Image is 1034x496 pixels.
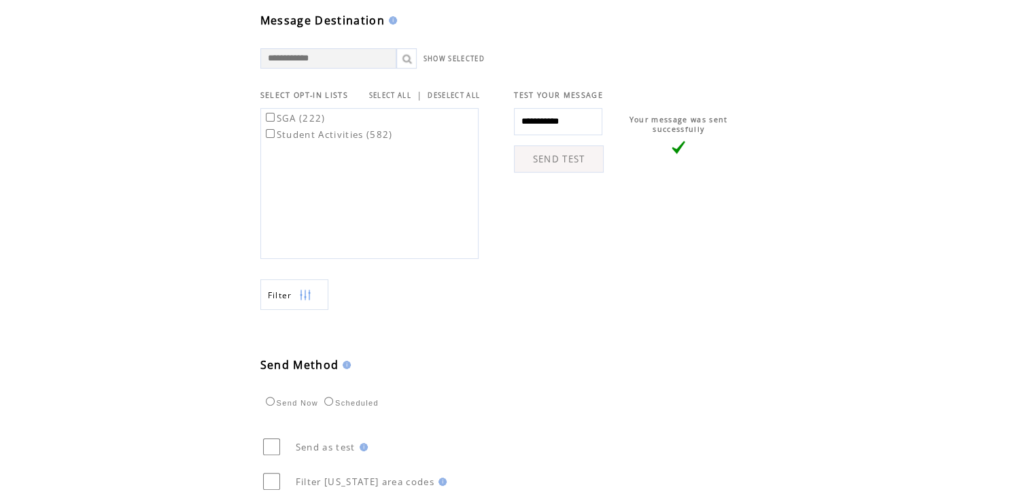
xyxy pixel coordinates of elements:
[672,141,685,154] img: vLarge.png
[514,145,604,173] a: SEND TEST
[263,128,393,141] label: Student Activities (582)
[369,91,411,100] a: SELECT ALL
[296,476,434,488] span: Filter [US_STATE] area codes
[321,399,379,407] label: Scheduled
[296,441,356,453] span: Send as test
[630,115,728,134] span: Your message was sent successfully
[385,16,397,24] img: help.gif
[266,129,275,138] input: Student Activities (582)
[299,280,311,311] img: filters.png
[262,399,318,407] label: Send Now
[260,279,328,310] a: Filter
[266,397,275,406] input: Send Now
[428,91,480,100] a: DESELECT ALL
[417,89,422,101] span: |
[324,397,333,406] input: Scheduled
[356,443,368,451] img: help.gif
[263,112,326,124] label: SGA (222)
[260,13,385,28] span: Message Destination
[268,289,292,301] span: Show filters
[434,478,447,486] img: help.gif
[260,90,348,100] span: SELECT OPT-IN LISTS
[424,54,485,63] a: SHOW SELECTED
[266,113,275,122] input: SGA (222)
[514,90,603,100] span: TEST YOUR MESSAGE
[339,361,351,369] img: help.gif
[260,357,339,372] span: Send Method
